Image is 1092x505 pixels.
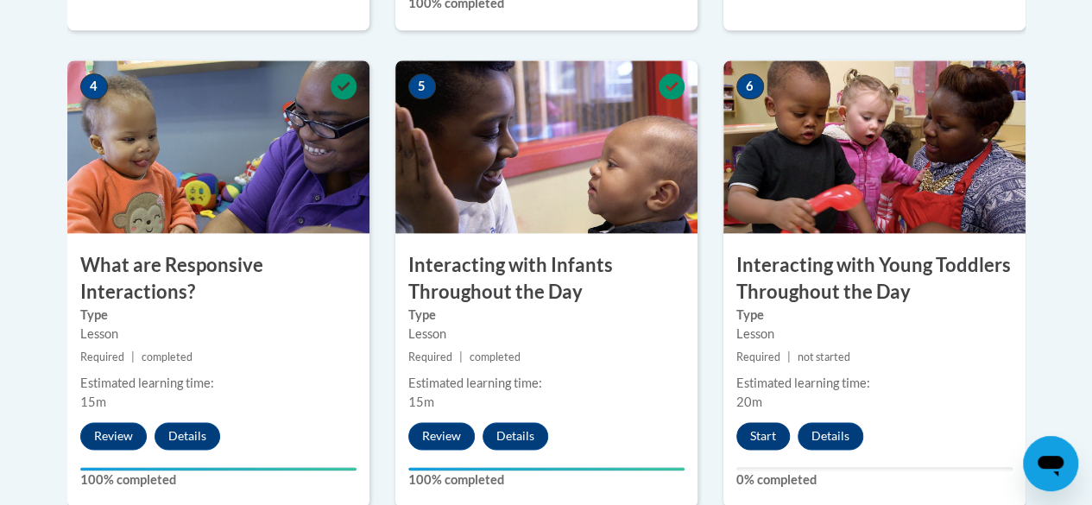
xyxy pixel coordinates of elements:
h3: Interacting with Infants Throughout the Day [395,252,697,306]
span: completed [470,350,521,363]
span: 15m [80,395,106,409]
span: Required [408,350,452,363]
span: 15m [408,395,434,409]
div: Estimated learning time: [80,374,357,393]
button: Details [483,422,548,450]
div: Lesson [736,325,1013,344]
label: Type [80,306,357,325]
button: Review [408,422,475,450]
img: Course Image [395,60,697,233]
h3: What are Responsive Interactions? [67,252,369,306]
img: Course Image [67,60,369,233]
span: completed [142,350,193,363]
button: Review [80,422,147,450]
span: 5 [408,73,436,99]
button: Details [798,422,863,450]
span: 4 [80,73,108,99]
h3: Interacting with Young Toddlers Throughout the Day [723,252,1026,306]
label: Type [408,306,685,325]
span: Required [80,350,124,363]
span: Required [736,350,780,363]
label: Type [736,306,1013,325]
button: Start [736,422,790,450]
div: Your progress [80,467,357,470]
div: Lesson [408,325,685,344]
label: 100% completed [408,470,685,489]
div: Your progress [408,467,685,470]
span: | [787,350,791,363]
label: 0% completed [736,470,1013,489]
button: Details [155,422,220,450]
span: | [459,350,463,363]
div: Estimated learning time: [408,374,685,393]
span: 6 [736,73,764,99]
span: | [131,350,135,363]
div: Lesson [80,325,357,344]
iframe: Button to launch messaging window [1023,436,1078,491]
div: Estimated learning time: [736,374,1013,393]
img: Course Image [723,60,1026,233]
span: not started [798,350,850,363]
label: 100% completed [80,470,357,489]
span: 20m [736,395,762,409]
